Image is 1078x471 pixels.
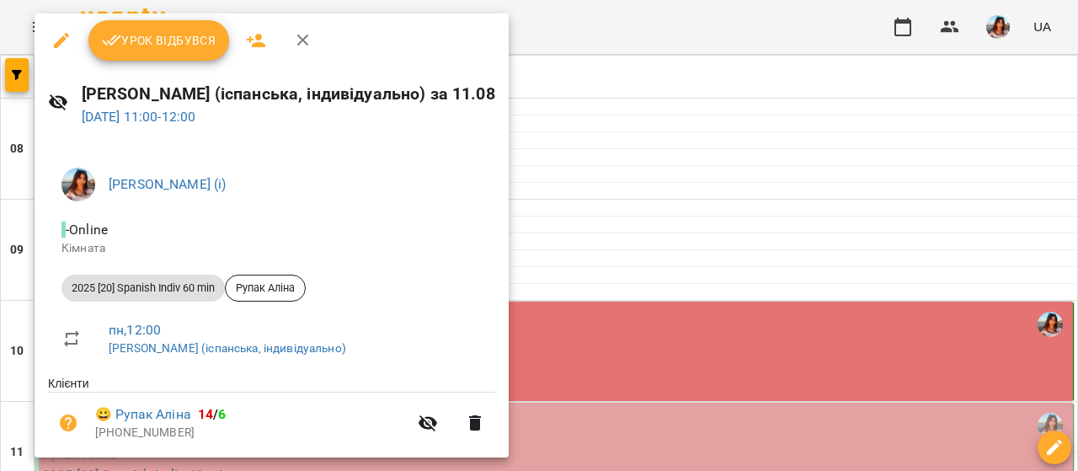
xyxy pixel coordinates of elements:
[109,341,346,355] a: [PERSON_NAME] (іспанська, індивідуально)
[61,281,225,296] span: 2025 [20] Spanish Indiv 60 min
[82,81,495,107] h6: [PERSON_NAME] (іспанська, індивідуально) за 11.08
[95,425,408,442] p: [PHONE_NUMBER]
[61,222,111,238] span: - Online
[61,168,95,201] img: f52eb29bec7ed251b61d9497b14fac82.jpg
[109,322,161,338] a: пн , 12:00
[198,406,227,422] b: /
[61,240,482,257] p: Кімната
[102,30,216,51] span: Урок відбувся
[95,404,191,425] a: 😀 Рупак Аліна
[225,275,306,302] div: Рупак Аліна
[88,20,230,61] button: Урок відбувся
[48,375,495,459] ul: Клієнти
[198,406,213,422] span: 14
[218,406,226,422] span: 6
[109,176,227,192] a: [PERSON_NAME] (і)
[82,109,196,125] a: [DATE] 11:00-12:00
[226,281,305,296] span: Рупак Аліна
[48,403,88,443] button: Візит ще не сплачено. Додати оплату?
